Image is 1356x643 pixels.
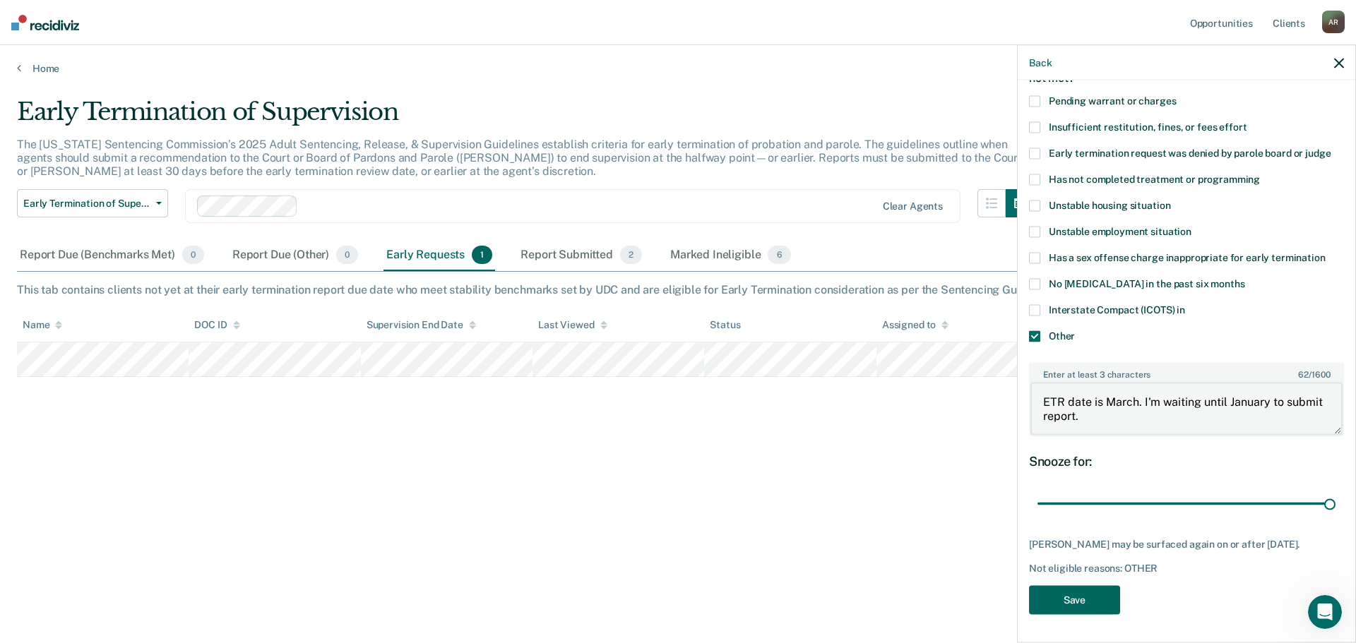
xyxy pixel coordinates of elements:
span: Insufficient restitution, fines, or fees effort [1049,121,1247,133]
span: / 1600 [1298,370,1330,380]
div: This tab contains clients not yet at their early termination report due date who meet stability b... [17,283,1339,296]
span: Unstable employment situation [1049,226,1191,237]
div: Report Due (Benchmarks Met) [17,240,207,271]
div: Assigned to [882,319,948,331]
span: 2 [620,246,642,264]
div: Status [710,319,740,331]
div: Clear agents [883,200,943,212]
span: 0 [336,246,358,264]
div: Marked Ineligible [667,240,794,271]
span: 0 [182,246,204,264]
a: Home [17,62,1339,75]
img: Recidiviz [11,15,79,30]
div: DOC ID [194,319,239,331]
div: Report Due (Other) [230,240,361,271]
p: The [US_STATE] Sentencing Commission’s 2025 Adult Sentencing, Release, & Supervision Guidelines e... [17,138,1022,178]
div: Snooze for: [1029,453,1344,469]
span: Has not completed treatment or programming [1049,174,1260,185]
div: Name [23,319,62,331]
span: 1 [472,246,492,264]
div: Report Submitted [518,240,645,271]
div: Supervision End Date [367,319,476,331]
div: A R [1322,11,1345,33]
span: 6 [768,246,790,264]
div: Early Termination of Supervision [17,97,1034,138]
span: Other [1049,330,1075,342]
div: Last Viewed [538,319,607,331]
iframe: Intercom live chat [1308,595,1342,629]
label: Enter at least 3 characters [1030,364,1343,380]
span: Interstate Compact (ICOTS) in [1049,304,1185,316]
div: [PERSON_NAME] may be surfaced again on or after [DATE]. [1029,539,1344,551]
span: Early termination request was denied by parole board or judge [1049,148,1331,159]
span: 62 [1298,370,1309,380]
span: Pending warrant or charges [1049,95,1176,107]
button: Save [1029,585,1120,614]
span: Has a sex offense charge inappropriate for early termination [1049,252,1326,263]
div: Early Requests [383,240,495,271]
textarea: ETR date is March. I'm waiting until January to submit report. [1030,383,1343,435]
span: No [MEDICAL_DATA] in the past six months [1049,278,1244,289]
button: Back [1029,56,1052,68]
span: Unstable housing situation [1049,200,1170,211]
span: Early Termination of Supervision [23,198,150,210]
div: Not eligible reasons: OTHER [1029,563,1344,575]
